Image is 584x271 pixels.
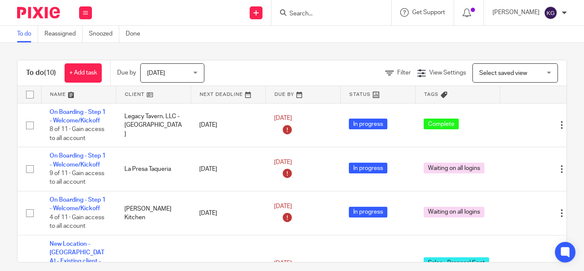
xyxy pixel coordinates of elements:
span: 4 of 11 · Gain access to all account [50,214,104,229]
span: In progress [349,119,387,129]
span: View Settings [429,70,466,76]
a: Snoozed [89,26,119,42]
a: On Boarding - Step 1 - Welcome/Kickoff [50,109,106,124]
span: [DATE] [147,70,165,76]
span: Filter [397,70,411,76]
td: [DATE] [191,103,265,147]
span: (10) [44,69,56,76]
span: [DATE] [274,203,292,209]
h1: To do [26,68,56,77]
input: Search [289,10,366,18]
td: La Presa Taqueria [116,147,191,191]
img: Pixie [17,7,60,18]
span: Waiting on all logins [424,163,484,173]
a: To do [17,26,38,42]
a: On Boarding - Step 1 - Welcome/Kickoff [50,197,106,211]
span: Get Support [412,9,445,15]
p: Due by [117,68,136,77]
span: Select saved view [479,70,527,76]
img: svg%3E [544,6,557,20]
td: [PERSON_NAME] Kitchen [116,191,191,235]
span: [DATE] [274,159,292,165]
span: In progress [349,207,387,217]
span: Tags [424,92,439,97]
a: On Boarding - Step 1 - Welcome/Kickoff [50,153,106,167]
span: 8 of 11 · Gain access to all account [50,126,104,141]
span: [DATE] [274,260,292,266]
span: In progress [349,163,387,173]
a: Done [126,26,147,42]
span: Waiting on all logins [424,207,484,217]
span: Complete [424,119,459,129]
a: Reassigned [44,26,83,42]
span: 9 of 11 · Gain access to all account [50,170,104,185]
td: Legacy Tavern, LLC - [GEOGRAPHIC_DATA] [116,103,191,147]
p: [PERSON_NAME] [493,8,540,17]
span: [DATE] [274,115,292,121]
td: [DATE] [191,191,265,235]
span: Sales - Proposal Sent [424,257,489,268]
a: + Add task [65,63,102,83]
td: [DATE] [191,147,265,191]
